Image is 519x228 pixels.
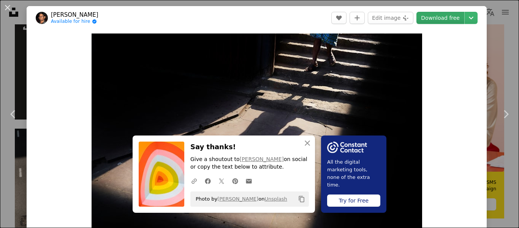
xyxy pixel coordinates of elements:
div: Try for Free [327,195,380,207]
span: Photo by on [192,193,287,205]
a: [PERSON_NAME] [51,11,98,19]
button: Like [331,12,347,24]
p: Give a shoutout to on social or copy the text below to attribute. [190,156,309,171]
a: Share on Facebook [201,173,215,188]
button: Copy to clipboard [295,193,308,206]
a: Share on Twitter [215,173,228,188]
img: Go to Dibakar Roy's profile [36,12,48,24]
a: Download free [416,12,464,24]
a: [PERSON_NAME] [217,196,258,202]
button: Choose download size [465,12,478,24]
a: [PERSON_NAME] [240,156,284,162]
a: Next [492,78,519,151]
a: All the digital marketing tools, none of the extra time.Try for Free [321,136,386,213]
h3: Say thanks! [190,142,309,153]
a: Share over email [242,173,256,188]
a: Unsplash [264,196,287,202]
a: Share on Pinterest [228,173,242,188]
button: Add to Collection [350,12,365,24]
button: Edit image [368,12,413,24]
a: Available for hire [51,19,98,25]
span: All the digital marketing tools, none of the extra time. [327,158,380,189]
img: file-1754318165549-24bf788d5b37 [327,142,367,153]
